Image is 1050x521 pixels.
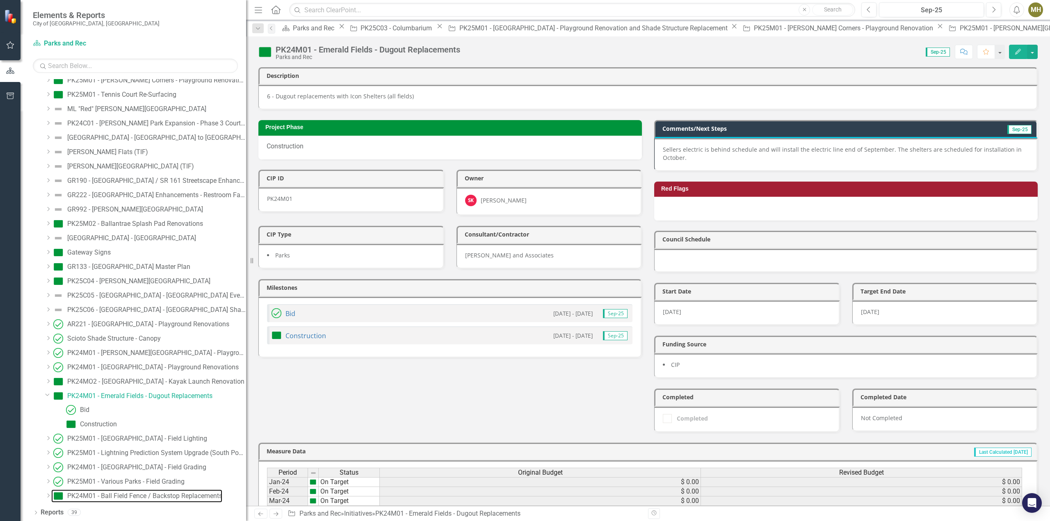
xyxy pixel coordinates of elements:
td: Feb-24 [267,487,308,496]
div: PK25C04 - [PERSON_NAME][GEOGRAPHIC_DATA] [67,278,210,285]
a: PK25C04 - [PERSON_NAME][GEOGRAPHIC_DATA] [51,275,210,288]
span: [PERSON_NAME] and Associates [465,251,554,259]
span: Revised Budget [839,469,884,476]
span: Original Budget [518,469,563,476]
div: Not Completed [852,407,1038,432]
div: Gateway Signs [67,249,111,256]
img: Completed [53,462,63,472]
div: PK25C03 - Columbarium [361,23,434,33]
img: ClearPoint Strategy [4,9,18,24]
div: PK25M01 - Various Parks - Field Grading [67,478,185,485]
small: [DATE] - [DATE] [553,309,593,317]
img: On Target [66,419,76,429]
div: GR133 - [GEOGRAPHIC_DATA] Master Plan [67,263,190,271]
div: Sep-25 [882,5,981,15]
a: GR992 - [PERSON_NAME][GEOGRAPHIC_DATA] [51,203,203,216]
td: Jan-24 [267,477,308,487]
div: PK24M01 - Ball Field Fence / Backstop Replacements [67,492,222,500]
img: Completed [53,448,63,458]
h3: Comments/Next Steps [662,125,929,132]
div: SK [465,195,477,206]
a: [PERSON_NAME][GEOGRAPHIC_DATA] (TIF) [51,160,194,173]
img: sFe+BgDoogf606sH+tNzl0fDd1dhkvtzBO+duPGw2+H13uy5+d+WHp5H8KPzz75JMADQpvv602v3rO1dGfRmF8ez3qe748GlV... [310,498,316,504]
a: Scioto Shade Structure - Canopy [51,332,161,345]
img: Completed [53,348,63,358]
img: On Target [53,391,63,401]
span: [DATE] [861,308,879,316]
div: PK24M01 - Emerald Fields - Dugout Replacements [375,510,520,517]
h3: Measure Data [267,448,573,454]
div: Open Intercom Messenger [1022,493,1042,513]
img: Not Defined [53,176,63,186]
h3: Completed [662,394,835,400]
img: Not Defined [53,205,63,214]
a: PK24M01 - Ball Field Fence / Backstop Replacements [51,489,222,503]
a: GR222 - [GEOGRAPHIC_DATA] Enhancements - Restroom Facility [51,189,246,202]
a: PK25M01 - Tennis Court Re-Surfacing [51,88,176,101]
img: Not Defined [53,291,63,300]
a: Bid [285,309,295,318]
a: Parks and Rec [33,39,135,48]
div: PK25M01 - [PERSON_NAME] Corners - Playground Renovation [67,77,246,84]
a: [GEOGRAPHIC_DATA] - [GEOGRAPHIC_DATA] [51,232,196,245]
span: Sep-25 [603,309,628,318]
img: On Target [53,90,63,100]
img: sFe+BgDoogf606sH+tNzl0fDd1dhkvtzBO+duPGw2+H13uy5+d+WHp5H8KPzz75JMADQpvv602v3rO1dGfRmF8ez3qe748GlV... [310,479,316,485]
h3: Red Flags [661,186,1034,192]
div: PK25M01 - [GEOGRAPHIC_DATA] - Playground Renovation and Shade Structure Replacement [459,23,729,33]
h3: CIP ID [267,175,439,181]
span: Last Calculated [DATE] [974,448,1032,457]
h3: Description [267,73,1032,79]
button: MH [1028,2,1043,17]
span: Elements & Reports [33,10,160,20]
img: Completed [53,434,63,444]
input: Search ClearPoint... [289,3,855,17]
td: $ 0.00 [380,496,701,506]
input: Search Below... [33,59,238,73]
span: Sep-25 [926,48,950,57]
img: Not Defined [53,104,63,114]
div: PK24M01 - Emerald Fields - Dugout Replacements [276,45,460,54]
img: 8DAGhfEEPCf229AAAAAElFTkSuQmCC [310,470,317,476]
img: Not Defined [53,190,63,200]
a: Construction [64,418,117,431]
a: AR221 - [GEOGRAPHIC_DATA] - Playground Renovations [51,318,229,331]
span: Parks [275,251,290,259]
span: [DATE] [663,308,681,316]
div: [PERSON_NAME] [481,196,527,205]
h3: Completed Date [861,394,1033,400]
td: On Target [319,496,380,506]
a: PK25M01 - [GEOGRAPHIC_DATA] - Field Lighting [51,432,207,445]
div: PK24C01 - [PERSON_NAME] Park Expansion - Phase 3 Court Expansion @ [GEOGRAPHIC_DATA] [67,120,246,127]
button: Sep-25 [879,2,984,17]
img: Not Defined [53,162,63,171]
img: Not Defined [53,133,63,143]
a: GR133 - [GEOGRAPHIC_DATA] Master Plan [51,260,190,273]
a: Reports [41,508,64,517]
div: GR222 - [GEOGRAPHIC_DATA] Enhancements - Restroom Facility [67,191,246,199]
div: [GEOGRAPHIC_DATA] - [GEOGRAPHIC_DATA] to [GEOGRAPHIC_DATA] Connection [67,134,246,141]
span: Search [824,6,842,13]
a: PK24MO2 - [GEOGRAPHIC_DATA] - Kayak Launch Renovation [51,375,244,388]
img: On Target [53,219,63,229]
div: PK25M01 - [GEOGRAPHIC_DATA] - Field Lighting [67,435,207,442]
a: PK25M01 - Various Parks - Field Grading [51,475,185,488]
img: On Target [272,330,281,340]
h3: Consultant/Contractor [465,231,637,237]
a: PK25C06 - [GEOGRAPHIC_DATA] - [GEOGRAPHIC_DATA] Shared-Use Path Connections [51,303,246,316]
img: Not Defined [53,305,63,315]
a: [PERSON_NAME] Flats (TIF) [51,146,148,159]
img: Completed [53,477,63,487]
img: Completed [53,334,63,344]
img: sFe+BgDoogf606sH+tNzl0fDd1dhkvtzBO+duPGw2+H13uy5+d+WHp5H8KPzz75JMADQpvv602v3rO1dGfRmF8ez3qe748GlV... [310,488,316,495]
h3: Start Date [662,288,835,294]
a: PK25M01 - Lightning Prediction System Upgrade (South Pool, [GEOGRAPHIC_DATA], & Emerald Fields) [51,446,246,460]
div: Parks and Rec [293,23,337,33]
a: PK25M01 - [GEOGRAPHIC_DATA] - Playground Renovation and Shade Structure Replacement [445,23,729,33]
span: Period [278,469,297,476]
p: 6 - Dugout replacements with Icon Shelters (all fields) [267,92,1028,100]
td: $ 0.00 [701,496,1022,506]
div: [GEOGRAPHIC_DATA] - [GEOGRAPHIC_DATA] [67,234,196,242]
a: PK25C05 - [GEOGRAPHIC_DATA] - [GEOGRAPHIC_DATA] Event Infrastructure [51,289,246,302]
